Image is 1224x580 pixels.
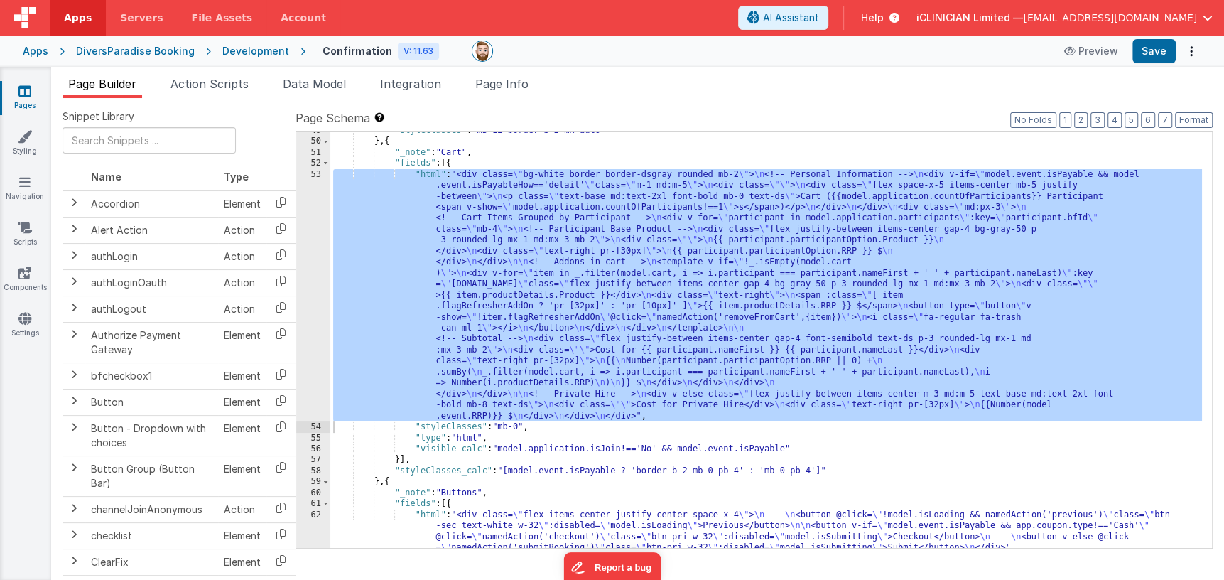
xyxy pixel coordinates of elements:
button: 3 [1090,112,1105,128]
button: 5 [1125,112,1138,128]
span: Help [861,11,884,25]
td: Button Group (Button Bar) [85,456,218,496]
div: 50 [296,136,330,146]
span: Servers [120,11,163,25]
div: 56 [296,444,330,454]
div: 54 [296,421,330,432]
button: Format [1175,112,1213,128]
td: Element [218,322,266,362]
span: [EMAIL_ADDRESS][DOMAIN_NAME] [1023,11,1197,25]
button: 7 [1158,112,1172,128]
button: No Folds [1010,112,1056,128]
td: Action [218,217,266,243]
button: Preview [1056,40,1127,63]
span: Action Scripts [170,77,249,91]
span: Page Info [475,77,529,91]
span: Type [224,171,249,183]
td: Element [218,522,266,549]
td: Element [218,389,266,415]
td: Element [218,549,266,575]
td: authLogout [85,296,218,322]
td: Element [218,190,266,217]
button: 4 [1107,112,1122,128]
div: Apps [23,44,48,58]
div: 53 [296,169,330,421]
div: 60 [296,488,330,498]
span: File Assets [192,11,253,25]
td: Element [218,362,266,389]
td: checklist [85,522,218,549]
h4: Confirmation [323,45,392,56]
div: 59 [296,476,330,487]
td: Alert Action [85,217,218,243]
td: ClearFix [85,549,218,575]
button: 2 [1074,112,1088,128]
span: Apps [64,11,92,25]
span: Snippet Library [63,109,134,124]
div: 61 [296,498,330,509]
td: Element [218,456,266,496]
div: 62 [296,510,330,554]
div: 55 [296,433,330,444]
span: AI Assistant [763,11,819,25]
button: 6 [1141,112,1155,128]
td: Button [85,389,218,415]
td: Accordion [85,190,218,217]
button: iCLINICIAN Limited — [EMAIL_ADDRESS][DOMAIN_NAME] [916,11,1213,25]
button: Options [1181,41,1201,61]
td: Action [218,269,266,296]
div: Development [222,44,289,58]
span: Page Builder [68,77,136,91]
button: AI Assistant [738,6,828,30]
button: 1 [1059,112,1071,128]
div: 57 [296,454,330,465]
td: authLoginOauth [85,269,218,296]
td: bfcheckbox1 [85,362,218,389]
td: authLogin [85,243,218,269]
span: Name [91,171,121,183]
button: Save [1132,39,1176,63]
div: DiversParadise Booking [76,44,195,58]
div: 58 [296,466,330,476]
td: Authorize Payment Gateway [85,322,218,362]
td: Action [218,243,266,269]
span: Integration [380,77,441,91]
div: 52 [296,158,330,168]
span: iCLINICIAN Limited — [916,11,1023,25]
span: Page Schema [296,109,370,127]
td: Action [218,296,266,322]
div: 51 [296,147,330,158]
img: 338b8ff906eeea576da06f2fc7315c1b [472,41,492,61]
td: Action [218,496,266,522]
td: Button - Dropdown with choices [85,415,218,456]
span: Data Model [283,77,346,91]
td: channelJoinAnonymous [85,496,218,522]
td: Element [218,415,266,456]
div: V: 11.63 [398,43,439,60]
input: Search Snippets ... [63,127,236,154]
